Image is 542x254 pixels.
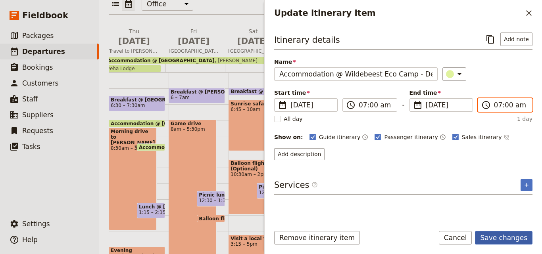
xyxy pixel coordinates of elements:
span: 8:30am – 3pm [111,145,155,151]
div: Sunrise safari6:45 – 10am [229,100,285,151]
button: Time shown on passenger itinerary [440,132,446,142]
div: Accommodation @ [GEOGRAPHIC_DATA][PERSON_NAME] [106,57,339,64]
h3: Services [274,179,318,191]
span: Passenger itinerary [384,133,438,141]
div: Picnic lunch12:30 – 1:30pm [197,191,225,206]
span: ​ [311,181,318,191]
button: Copy itinerary item [484,32,497,46]
span: ​ [278,100,287,110]
button: Close drawer [522,6,536,20]
span: ​ [413,100,423,110]
span: Tasks [22,143,40,151]
h2: Sat [228,27,278,47]
span: Start time [274,89,338,97]
span: Lunch @ [PERSON_NAME] [139,204,163,210]
input: ​ [359,100,392,110]
span: [DATE] [109,35,159,47]
span: 1:15 – 2:15pm [139,210,173,215]
span: 10:30am – 2pm [231,172,275,177]
div: Breakfast @ [PERSON_NAME]6 – 7am [169,88,225,103]
button: Add note [500,32,532,46]
input: ​ [494,100,527,110]
span: Customers [22,79,58,87]
span: Accommodation @ [GEOGRAPHIC_DATA] [111,121,221,126]
span: Departures [22,48,65,55]
span: Mbweha Lodge [95,66,135,71]
button: Cancel [439,231,472,244]
span: Travel to [PERSON_NAME] (Game Walk & Village Visit) [106,48,162,54]
div: ​ [447,69,464,79]
div: Balloon flight (Optional) [197,215,225,222]
span: ​ [311,181,318,188]
span: Visit a local village [231,236,283,241]
div: Accommodation @ [GEOGRAPHIC_DATA] [137,143,165,151]
button: Thu [DATE]Travel to [PERSON_NAME] (Game Walk & Village Visit) [106,27,165,57]
span: Guide itinerary [319,133,361,141]
span: - [402,100,404,112]
span: All day [284,115,303,123]
span: 8am – 5:30pm [171,126,215,132]
span: [PERSON_NAME] [214,58,257,63]
span: 6:30 – 7:30am [111,103,145,108]
h2: Fri [169,27,219,47]
span: 6 – 7am [171,95,190,100]
span: [DATE] [169,35,219,47]
span: Requests [22,127,53,135]
span: ​ [346,100,356,110]
span: Suppliers [22,111,54,119]
span: 6:45 – 10am [231,107,283,112]
h2: Update itinerary item [274,7,522,19]
span: Bookings [22,63,53,71]
span: Packages [22,32,54,40]
h3: Itinerary details [274,34,340,46]
button: Fri [DATE][GEOGRAPHIC_DATA] [165,27,225,57]
span: Fieldbook [22,10,68,21]
button: Remove itinerary item [274,231,360,244]
div: Picnic lunch12 – 1pm [257,183,285,199]
span: Name [274,58,438,66]
span: 3:15 – 5pm [231,241,283,247]
span: Breakfast @ [PERSON_NAME] [171,89,223,95]
button: Sat [DATE][GEOGRAPHIC_DATA] [225,27,284,57]
span: ​ [481,100,491,110]
button: ​ [442,67,466,81]
span: Settings [22,220,50,228]
button: Add service inclusion [521,179,532,191]
span: 12:30 – 1:30pm [199,198,236,203]
input: Name [274,67,438,81]
h2: Thu [109,27,159,47]
div: Morning drive to [PERSON_NAME]8:30am – 3pm [109,128,157,230]
span: [GEOGRAPHIC_DATA] [225,48,281,54]
span: Staff [22,95,38,103]
span: [DATE] [228,35,278,47]
span: Accommodation @ [GEOGRAPHIC_DATA] [108,58,214,63]
span: Breakfast @ [GEOGRAPHIC_DATA] [111,97,163,103]
span: Picnic lunch [199,192,223,198]
span: [DATE] [290,100,333,110]
span: Balloon flight (Optional) [199,216,267,221]
span: Balloon flight (Optional) [231,160,275,172]
div: Balloon flight (Optional)10:30am – 2pm [229,159,277,214]
div: Breakfast @ [GEOGRAPHIC_DATA]6:30 – 7:30am [109,96,165,111]
div: Breakfast @ [PERSON_NAME] [229,88,285,95]
span: Help [22,236,38,244]
span: Sunrise safari [231,101,283,107]
button: Time not shown on sales itinerary [504,132,510,142]
span: [DATE] [426,100,468,110]
span: 1 day [517,115,532,123]
button: Add description [274,148,325,160]
span: [GEOGRAPHIC_DATA] [165,48,222,54]
button: Time shown on guide itinerary [362,132,368,142]
span: Accommodation @ [GEOGRAPHIC_DATA] [139,145,249,150]
button: Save changes [475,231,532,244]
span: Breakfast @ [PERSON_NAME] [231,89,312,94]
span: 12 – 1pm [259,190,281,195]
span: Picnic lunch [259,184,283,190]
div: Lunch @ [PERSON_NAME]1:15 – 2:15pm [137,203,165,218]
span: Morning drive to [PERSON_NAME] [111,129,155,145]
span: End time [409,89,473,97]
div: Accommodation @ [GEOGRAPHIC_DATA] [109,120,165,127]
span: Game drive [171,121,215,126]
div: Show on: [274,133,303,141]
span: Sales itinerary [462,133,502,141]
